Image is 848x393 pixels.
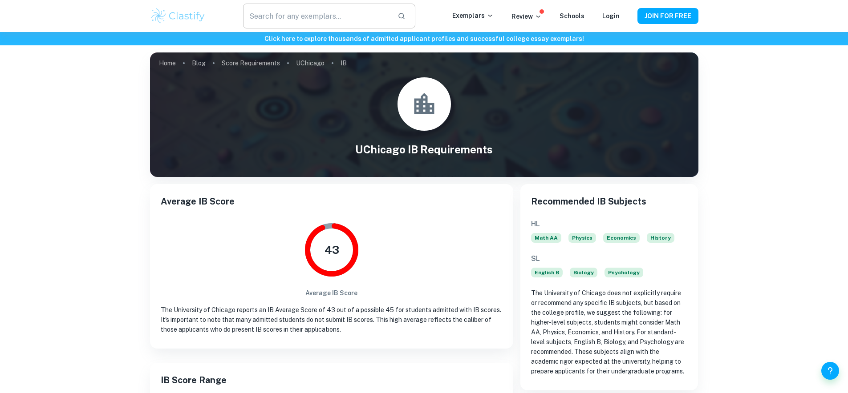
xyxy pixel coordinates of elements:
[531,233,561,243] span: Math AA
[603,233,640,243] span: Economics
[531,219,688,229] h6: HL
[531,253,688,264] h6: SL
[305,288,357,298] h6: Average IB Score
[2,34,846,44] h6: Click here to explore thousands of admitted applicant profiles and successful college essay exemp...
[296,57,325,69] a: UChicago
[150,141,698,157] h1: UChicago IB Requirements
[511,12,542,21] p: Review
[161,305,503,334] p: The University of Chicago reports an IB Average Score of 43 out of a possible 45 for students adm...
[452,11,494,20] p: Exemplars
[560,12,584,20] a: Schools
[531,195,688,208] h2: Recommended IB Subjects
[568,233,596,243] span: Physics
[605,268,643,277] span: Psychology
[161,373,503,387] h2: IB Score Range
[159,57,176,69] a: Home
[341,58,347,68] p: IB
[647,233,674,243] span: History
[324,243,339,257] tspan: 43
[150,7,207,25] img: Clastify logo
[570,268,597,277] span: Biology
[192,57,206,69] a: Blog
[222,57,280,69] a: Score Requirements
[243,4,390,28] input: Search for any exemplars...
[637,8,698,24] button: JOIN FOR FREE
[531,268,563,277] span: English B
[531,288,688,376] p: The University of Chicago does not explicitly require or recommend any specific IB subjects, but ...
[161,195,503,208] h2: Average IB Score
[602,12,620,20] a: Login
[821,362,839,380] button: Help and Feedback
